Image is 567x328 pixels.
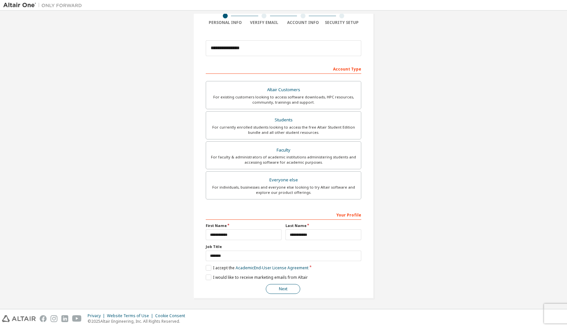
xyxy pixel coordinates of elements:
[266,284,300,294] button: Next
[245,20,284,25] div: Verify Email
[206,20,245,25] div: Personal Info
[283,20,323,25] div: Account Info
[2,315,36,322] img: altair_logo.svg
[3,2,85,9] img: Altair One
[206,275,308,280] label: I would like to receive marketing emails from Altair
[210,175,357,185] div: Everyone else
[210,125,357,135] div: For currently enrolled students looking to access the free Altair Student Edition bundle and all ...
[206,209,361,220] div: Your Profile
[210,94,357,105] div: For existing customers looking to access software downloads, HPC resources, community, trainings ...
[323,20,362,25] div: Security Setup
[107,313,155,318] div: Website Terms of Use
[206,265,308,271] label: I accept the
[61,315,68,322] img: linkedin.svg
[210,154,357,165] div: For faculty & administrators of academic institutions administering students and accessing softwa...
[285,223,361,228] label: Last Name
[88,318,189,324] p: © 2025 Altair Engineering, Inc. All Rights Reserved.
[206,63,361,74] div: Account Type
[72,315,82,322] img: youtube.svg
[88,313,107,318] div: Privacy
[210,85,357,94] div: Altair Customers
[40,315,47,322] img: facebook.svg
[236,265,308,271] a: Academic End-User License Agreement
[206,223,282,228] label: First Name
[155,313,189,318] div: Cookie Consent
[210,185,357,195] div: For individuals, businesses and everyone else looking to try Altair software and explore our prod...
[206,244,361,249] label: Job Title
[210,115,357,125] div: Students
[210,146,357,155] div: Faculty
[51,315,57,322] img: instagram.svg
